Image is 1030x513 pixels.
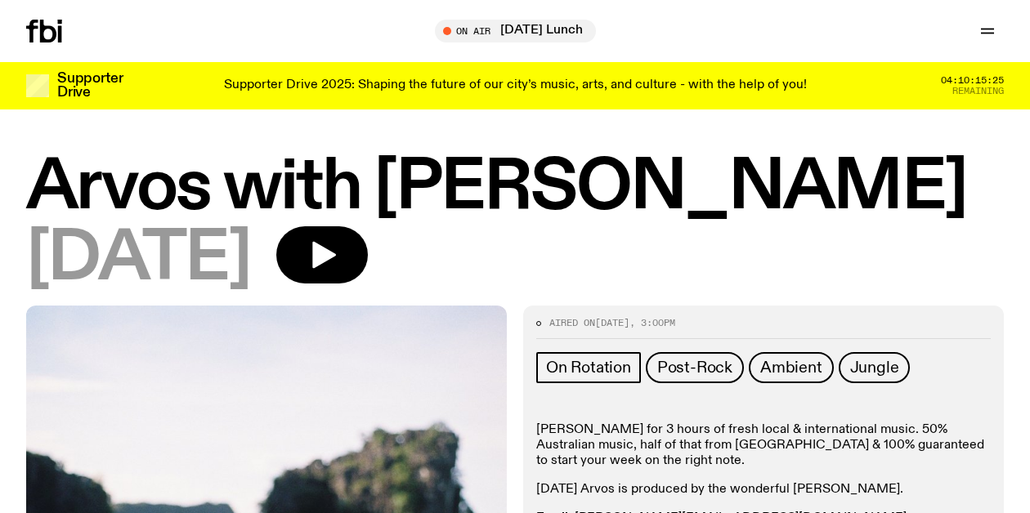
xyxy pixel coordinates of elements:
button: On Air[DATE] Lunch [435,20,596,42]
h3: Supporter Drive [57,72,123,100]
span: Remaining [952,87,1004,96]
p: Supporter Drive 2025: Shaping the future of our city’s music, arts, and culture - with the help o... [224,78,807,93]
a: Post-Rock [646,352,744,383]
p: [DATE] Arvos is produced by the wonderful [PERSON_NAME]. [536,482,991,497]
span: 04:10:15:25 [941,76,1004,85]
h1: Arvos with [PERSON_NAME] [26,155,1004,221]
span: On Rotation [546,359,631,377]
span: Ambient [760,359,822,377]
span: Post-Rock [657,359,732,377]
a: Jungle [839,352,911,383]
p: [PERSON_NAME] for 3 hours of fresh local & international music. ​50% Australian music, half of th... [536,422,991,470]
a: Ambient [749,352,834,383]
span: [DATE] [595,316,629,329]
a: On Rotation [536,352,641,383]
span: , 3:00pm [629,316,675,329]
span: Aired on [549,316,595,329]
span: Jungle [850,359,899,377]
span: [DATE] [26,226,250,292]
